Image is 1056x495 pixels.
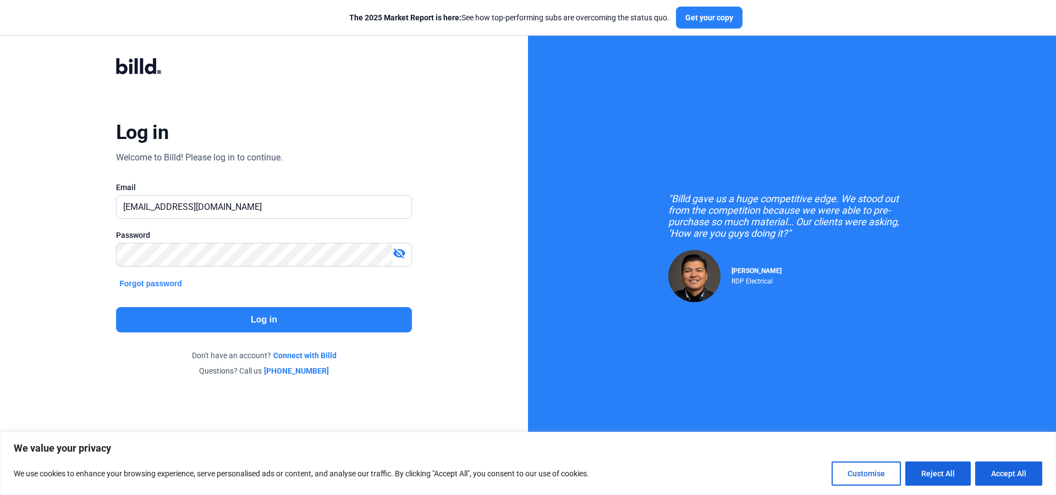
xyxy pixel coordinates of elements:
div: Don't have an account? [116,350,412,361]
span: The 2025 Market Report is here: [349,13,461,22]
div: "Billd gave us a huge competitive edge. We stood out from the competition because we were able to... [668,193,916,239]
button: Get your copy [676,7,743,29]
img: Raul Pacheco [668,250,721,302]
div: Welcome to Billd! Please log in to continue. [116,151,283,164]
button: Log in [116,307,412,332]
div: Email [116,182,412,193]
a: [PHONE_NUMBER] [264,365,329,376]
div: Questions? Call us [116,365,412,376]
p: We use cookies to enhance your browsing experience, serve personalised ads or content, and analys... [14,467,589,480]
div: Log in [116,120,168,144]
button: Forgot password [116,277,185,290]
button: Accept All [975,461,1042,486]
div: RDP Electrical [732,275,782,285]
mat-icon: visibility_off [393,247,406,260]
span: [PERSON_NAME] [732,267,782,275]
p: We value your privacy [14,442,1042,455]
button: Customise [832,461,901,486]
button: Reject All [905,461,971,486]
div: See how top-performing subs are overcoming the status quo. [349,12,669,23]
div: Password [116,230,412,241]
a: Connect with Billd [273,350,337,361]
